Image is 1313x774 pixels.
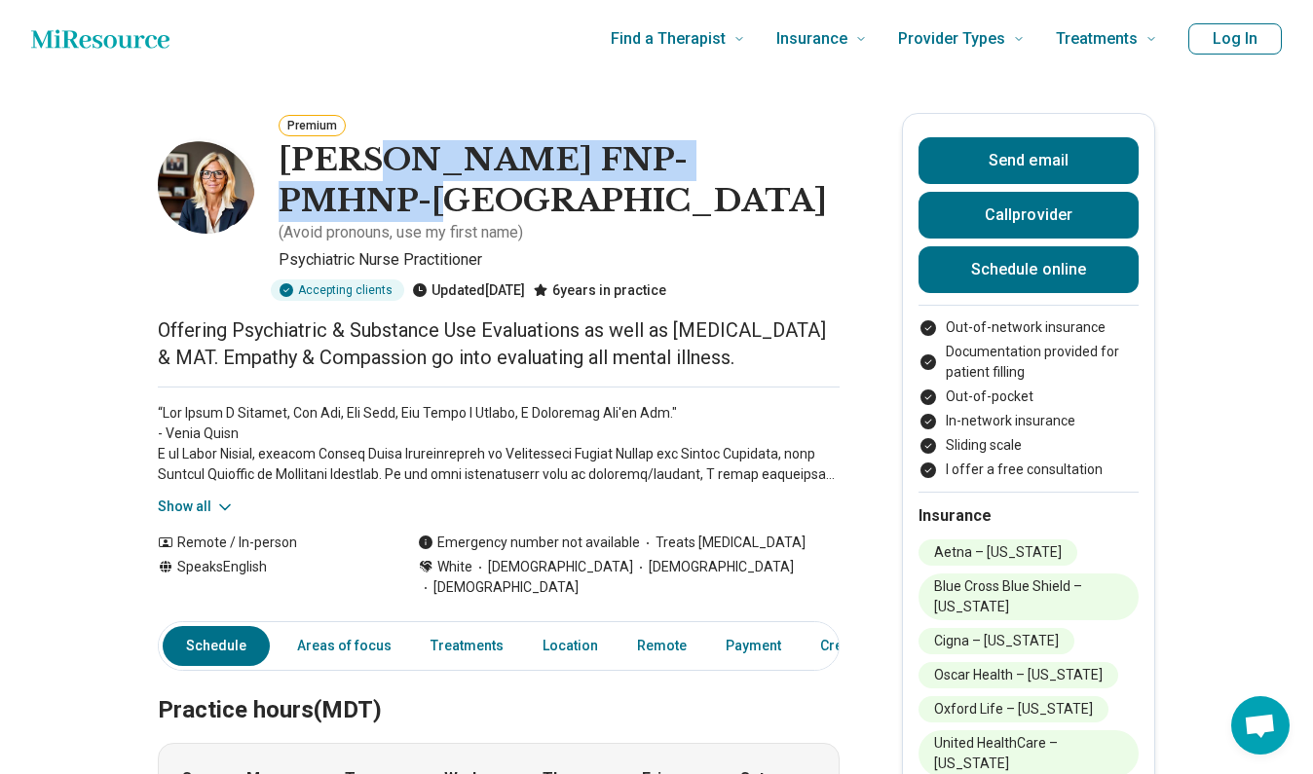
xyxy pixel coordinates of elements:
button: Log In [1188,23,1282,55]
button: Show all [158,497,235,517]
span: [DEMOGRAPHIC_DATA] [633,557,794,577]
li: Documentation provided for patient filling [919,342,1139,383]
div: Emergency number not available [418,533,640,553]
li: I offer a free consultation [919,460,1139,480]
li: Oscar Health – [US_STATE] [919,662,1118,688]
span: Insurance [776,25,847,53]
h2: Practice hours (MDT) [158,647,840,727]
a: Remote [625,626,698,666]
a: Location [531,626,610,666]
p: Psychiatric Nurse Practitioner [279,248,840,272]
li: Blue Cross Blue Shield – [US_STATE] [919,573,1139,620]
li: In-network insurance [919,411,1139,431]
li: Out-of-network insurance [919,317,1139,338]
div: Speaks English [158,557,379,598]
span: Treatments [1056,25,1138,53]
button: Send email [919,137,1139,184]
li: Sliding scale [919,435,1139,456]
li: Oxford Life – [US_STATE] [919,696,1108,722]
div: Remote / In-person [158,533,379,553]
span: Treats [MEDICAL_DATA] [640,533,806,553]
span: [DEMOGRAPHIC_DATA] [472,557,633,577]
li: Aetna – [US_STATE] [919,539,1077,566]
div: Updated [DATE] [412,279,525,301]
ul: Payment options [919,317,1139,480]
a: Credentials [808,626,906,666]
button: Premium [279,115,346,136]
img: Kelly Maurer FNP-PMHNP-BC, Psychiatric Nurse Practitioner [158,136,255,234]
li: Cigna – [US_STATE] [919,628,1074,654]
p: Offering Psychiatric & Substance Use Evaluations as well as [MEDICAL_DATA] & MAT. Empathy & Compa... [158,316,840,371]
p: ( Avoid pronouns, use my first name ) [279,221,523,244]
h2: Insurance [919,504,1139,528]
a: Schedule online [919,246,1139,293]
a: Areas of focus [285,626,403,666]
span: White [437,557,472,577]
span: Find a Therapist [611,25,726,53]
a: Treatments [419,626,515,666]
li: Out-of-pocket [919,387,1139,407]
div: 6 years in practice [533,279,666,301]
a: Payment [714,626,793,666]
a: Home page [31,19,169,58]
span: [DEMOGRAPHIC_DATA] [418,577,579,598]
div: Accepting clients [271,279,404,301]
button: Callprovider [919,192,1139,239]
span: Provider Types [898,25,1005,53]
h1: [PERSON_NAME] FNP-PMHNP-[GEOGRAPHIC_DATA] [279,140,840,221]
p: ​“Lor Ipsum D Sitamet, Con Adi, Eli Sedd, Eiu Tempo I Utlabo, E Doloremag Ali'en Adm." - Venia Qu... [158,403,840,485]
a: Schedule [163,626,270,666]
div: Open chat [1231,696,1290,755]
